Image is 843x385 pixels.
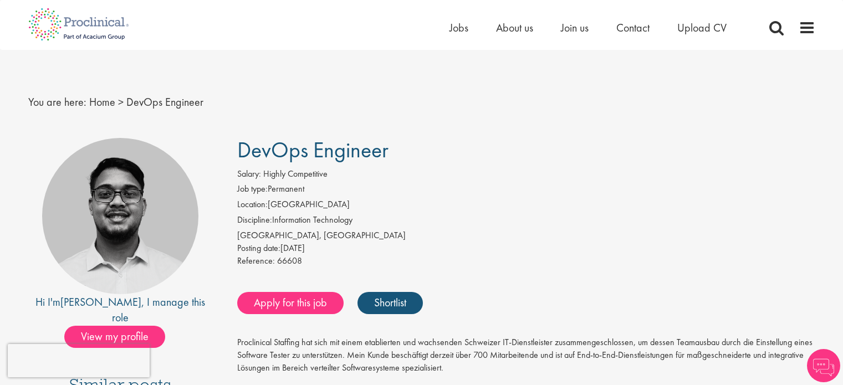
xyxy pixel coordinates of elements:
[237,136,389,164] span: DevOps Engineer
[561,20,589,35] a: Join us
[237,198,815,214] li: [GEOGRAPHIC_DATA]
[357,292,423,314] a: Shortlist
[89,95,115,109] a: breadcrumb link
[807,349,840,382] img: Chatbot
[28,294,213,326] div: Hi I'm , I manage this role
[237,255,275,268] label: Reference:
[42,138,198,294] img: imeage of recruiter Timothy Deschamps
[277,255,302,266] span: 66608
[237,242,815,255] div: [DATE]
[237,168,261,181] label: Salary:
[237,242,280,254] span: Posting date:
[237,214,815,229] li: Information Technology
[64,328,176,342] a: View my profile
[64,326,165,348] span: View my profile
[237,214,272,227] label: Discipline:
[28,95,86,109] span: You are here:
[237,183,268,196] label: Job type:
[60,295,141,309] a: [PERSON_NAME]
[237,229,815,242] div: [GEOGRAPHIC_DATA], [GEOGRAPHIC_DATA]
[237,292,344,314] a: Apply for this job
[263,168,328,179] span: Highly Competitive
[237,198,268,211] label: Location:
[118,95,124,109] span: >
[677,20,727,35] a: Upload CV
[616,20,650,35] a: Contact
[496,20,533,35] a: About us
[8,344,150,377] iframe: reCAPTCHA
[237,183,815,198] li: Permanent
[449,20,468,35] a: Jobs
[126,95,203,109] span: DevOps Engineer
